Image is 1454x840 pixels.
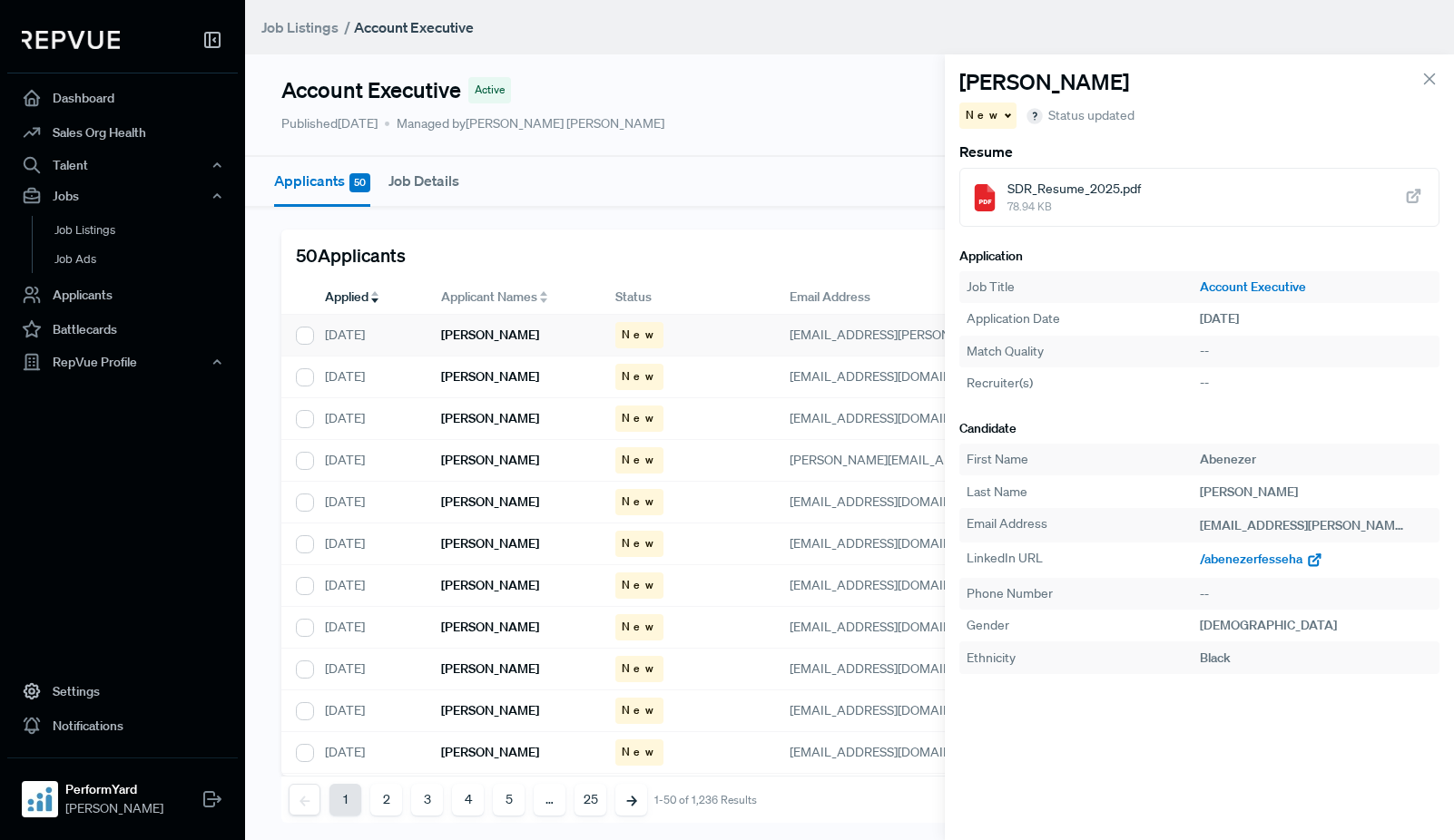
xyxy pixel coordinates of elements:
[790,452,1095,468] span: [PERSON_NAME][EMAIL_ADDRESS][DOMAIN_NAME]
[622,619,657,635] span: New
[441,703,539,718] h6: [PERSON_NAME]
[654,794,757,806] div: 1-50 of 1,236 Results
[441,327,539,343] h6: [PERSON_NAME]
[281,114,378,133] p: Published [DATE]
[1007,180,1141,199] span: SDR_Resume_2025.pdf
[329,784,361,816] button: 1
[790,327,1095,343] span: [EMAIL_ADDRESS][PERSON_NAME][DOMAIN_NAME]
[310,607,427,649] div: [DATE]
[1200,551,1323,567] a: /abenezerfesseha
[441,578,539,593] h6: [PERSON_NAME]
[790,493,997,510] span: [EMAIL_ADDRESS][DOMAIN_NAME]
[7,81,238,115] a: Dashboard
[790,410,997,426] span: [EMAIL_ADDRESS][DOMAIN_NAME]
[1048,106,1135,125] span: Status updated
[25,785,54,814] img: PerformYard
[1200,551,1302,567] span: /abenezerfesseha
[622,744,657,760] span: New
[959,143,1439,161] h6: Resume
[790,619,997,635] span: [EMAIL_ADDRESS][DOMAIN_NAME]
[966,107,1001,123] span: New
[310,649,427,690] div: [DATE]
[622,702,657,718] span: New
[385,114,664,133] span: Managed by [PERSON_NAME] [PERSON_NAME]
[1200,278,1432,297] a: Account Executive
[310,774,427,816] div: [DATE]
[967,450,1199,469] div: First Name
[7,115,238,150] a: Sales Org Health
[1200,584,1432,603] div: --
[441,536,539,552] h6: [PERSON_NAME]
[7,347,238,377] button: RepVue Profile
[261,16,339,38] a: Job Listings
[310,440,427,482] div: [DATE]
[452,784,484,816] button: 4
[22,31,120,49] img: RepVue
[790,368,997,385] span: [EMAIL_ADDRESS][DOMAIN_NAME]
[959,421,1439,436] h6: Candidate
[310,690,427,732] div: [DATE]
[7,278,238,312] a: Applicants
[622,577,657,593] span: New
[310,523,427,565] div: [DATE]
[1200,450,1432,469] div: Abenezer
[967,616,1199,635] div: Gender
[441,620,539,635] h6: [PERSON_NAME]
[7,674,238,708] a: Settings
[622,410,657,426] span: New
[411,784,443,816] button: 3
[959,249,1439,264] h6: Application
[967,514,1199,536] div: Email Address
[615,784,647,816] button: Next
[575,784,606,816] button: 25
[1200,649,1432,668] div: black
[493,784,525,816] button: 5
[967,483,1199,502] div: Last Name
[534,784,565,816] button: …
[790,288,870,307] span: Email Address
[441,369,539,385] h6: [PERSON_NAME]
[274,157,370,207] button: Applicants
[310,315,427,357] div: [DATE]
[310,280,427,315] div: Toggle SortBy
[296,244,406,266] h5: 50 Applicants
[475,82,505,98] span: Active
[790,535,997,552] span: [EMAIL_ADDRESS][DOMAIN_NAME]
[622,493,657,510] span: New
[344,18,350,36] span: /
[281,77,461,103] h4: Account Executive
[65,799,163,818] span: [PERSON_NAME]
[1007,199,1141,215] span: 78.94 KB
[441,745,539,760] h6: [PERSON_NAME]
[967,649,1199,668] div: Ethnicity
[1200,616,1432,635] div: [DEMOGRAPHIC_DATA]
[622,327,657,343] span: New
[967,309,1199,328] div: Application Date
[967,549,1199,571] div: LinkedIn URL
[310,565,427,607] div: [DATE]
[615,288,652,307] span: Status
[7,150,238,181] button: Talent
[441,494,539,510] h6: [PERSON_NAME]
[289,784,320,816] button: Previous
[325,288,368,307] span: Applied
[289,784,757,816] nav: pagination
[427,280,601,315] div: Toggle SortBy
[959,168,1439,227] a: SDR_Resume_2025.pdf78.94 KB
[790,702,997,718] span: [EMAIL_ADDRESS][DOMAIN_NAME]
[441,411,539,426] h6: [PERSON_NAME]
[967,342,1199,361] div: Match Quality
[310,357,427,398] div: [DATE]
[7,708,238,743] a: Notifications
[622,535,657,552] span: New
[790,577,997,593] span: [EMAIL_ADDRESS][DOMAIN_NAME]
[967,278,1199,297] div: Job Title
[354,18,474,36] strong: Account Executive
[622,368,657,385] span: New
[1200,342,1432,361] div: --
[622,452,657,468] span: New
[7,181,238,211] button: Jobs
[959,69,1129,95] h4: [PERSON_NAME]
[388,157,459,204] button: Job Details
